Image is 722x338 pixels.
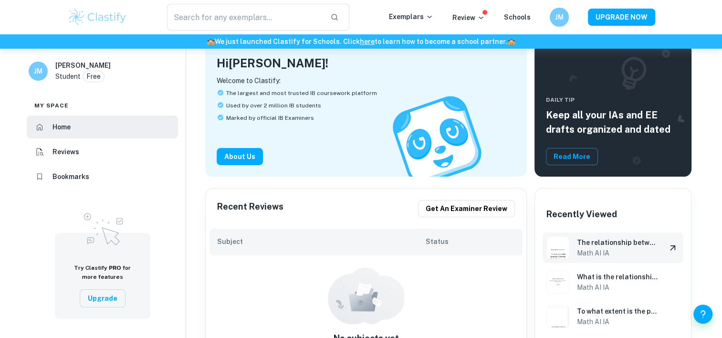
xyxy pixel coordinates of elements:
button: Get an examiner review [418,200,515,217]
img: Clastify logo [67,8,128,27]
h5: Keep all your IAs and EE drafts organized and dated [546,108,680,137]
a: Bookmarks [27,165,178,188]
span: Marked by official IB Examiners [226,114,314,122]
img: Math AI IA example thumbnail: What is the relationship between male f [546,271,569,294]
a: here [360,38,375,45]
button: JM [550,8,569,27]
span: Used by over 2 million IB students [226,101,321,110]
button: Upgrade [80,289,126,307]
h6: Status [426,236,515,247]
h6: We just launched Clastify for Schools. Click to learn how to become a school partner. [2,36,720,47]
p: Welcome to Clastify: [217,75,515,86]
a: Math AI IA example thumbnail: The relationship between 3-Pointers AtteThe relationship between 3-... [543,232,683,263]
span: 🏫 [207,38,215,45]
p: Free [86,71,101,82]
h6: Bookmarks [52,171,89,182]
h6: Math AI IA [577,317,659,327]
h6: Home [52,122,71,132]
button: Read More [546,148,598,165]
img: Math AI IA example thumbnail: The relationship between 3-Pointers Atte [546,236,569,259]
h6: To what extent is the player's performance affected by their market value in football? [577,306,659,317]
span: 🏫 [507,38,515,45]
span: Daily Tip [546,95,680,104]
h6: The relationship between 3-Pointers Attempted (3PA) and 3-Pointers Made (3PM) among the top 30 be... [577,237,659,248]
button: About Us [217,148,263,165]
button: Help and Feedback [693,305,712,324]
a: Math AI IA example thumbnail: What is the relationship between male fWhat is the relationship bet... [543,267,683,297]
a: Math AI IA example thumbnail: To what extent is the player's performanTo what extent is the playe... [543,301,683,332]
h6: Math AI IA [577,248,659,258]
a: Reviews [27,140,178,163]
p: Review [452,12,485,23]
a: Schools [504,13,531,21]
span: My space [34,101,69,110]
h6: Try Clastify for more features [66,264,139,282]
h6: Math AI IA [577,282,659,293]
h6: Subject [217,236,426,247]
span: PRO [109,264,121,271]
h6: Recent Reviews [217,200,283,217]
img: Math AI IA example thumbnail: To what extent is the player's performan [546,305,569,328]
h6: Recently Viewed [546,208,617,221]
h6: JM [33,66,44,76]
button: UPGRADE NOW [588,9,655,26]
p: Student [55,71,81,82]
h6: What is the relationship between [DEMOGRAPHIC_DATA] football midfielder’s weekly salaries in [DAT... [577,272,659,282]
h6: [PERSON_NAME] [55,60,111,71]
input: Search for any exemplars... [167,4,323,31]
img: Upgrade to Pro [79,207,126,248]
a: Home [27,116,178,138]
p: Exemplars [389,11,433,22]
h6: JM [554,12,565,22]
h6: Reviews [52,147,79,157]
h4: Hi [PERSON_NAME] ! [217,54,328,72]
span: The largest and most trusted IB coursework platform [226,89,377,97]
